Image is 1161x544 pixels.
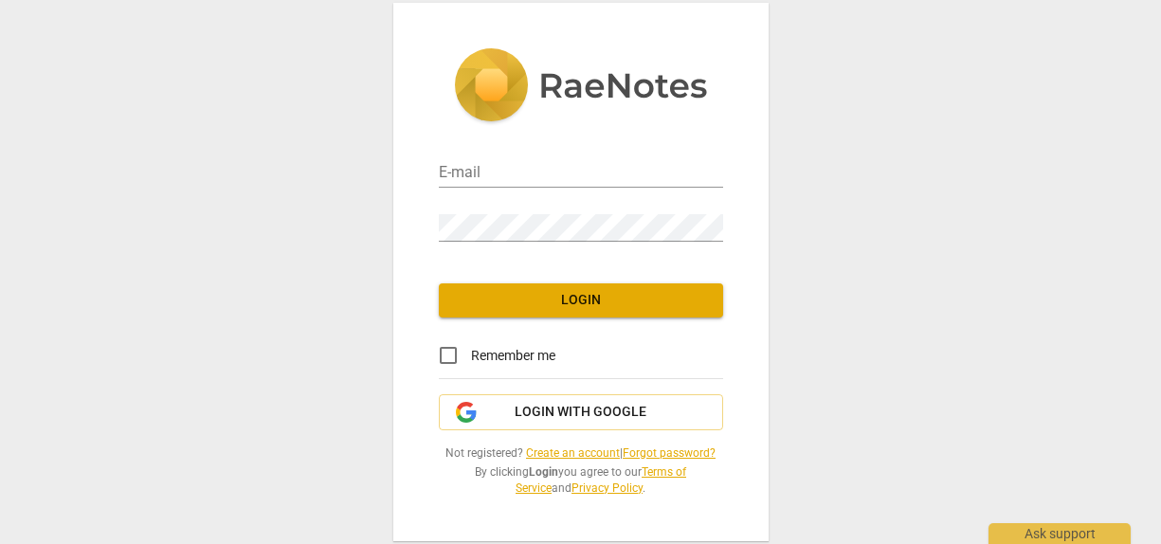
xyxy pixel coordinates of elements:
img: 5ac2273c67554f335776073100b6d88f.svg [454,48,708,126]
span: Remember me [471,346,555,366]
div: Ask support [989,523,1131,544]
button: Login [439,283,723,317]
a: Privacy Policy [571,481,643,495]
a: Terms of Service [516,465,686,495]
button: Login with Google [439,394,723,430]
span: Login with Google [515,403,646,422]
span: By clicking you agree to our and . [439,464,723,496]
a: Create an account [526,446,620,460]
a: Forgot password? [623,446,716,460]
b: Login [529,465,558,479]
span: Login [454,291,708,310]
span: Not registered? | [439,445,723,462]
